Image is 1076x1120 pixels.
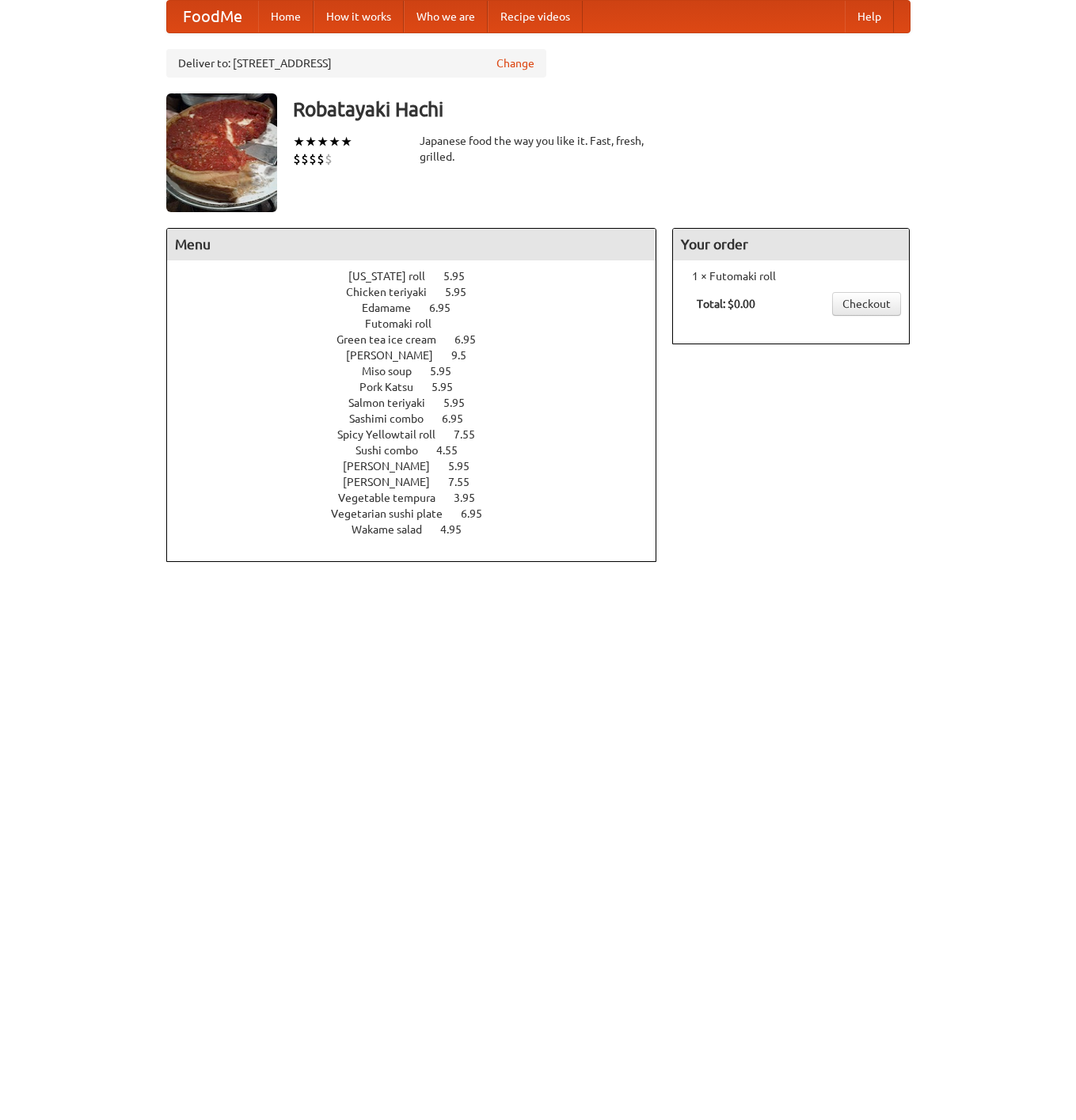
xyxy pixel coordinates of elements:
[355,444,434,457] span: Sushi combo
[301,150,309,168] li: $
[336,333,452,346] span: Green tea ice cream
[343,460,499,473] a: [PERSON_NAME] 5.95
[352,523,438,536] span: Wakame salad
[293,93,911,125] h3: Robatayaki Hachi
[454,428,491,441] span: 7.55
[445,286,482,298] span: 5.95
[346,349,496,362] a: [PERSON_NAME] 9.5
[340,133,352,150] li: ★
[454,492,491,504] span: 3.95
[343,476,446,488] span: [PERSON_NAME]
[293,133,305,150] li: ★
[309,150,317,168] li: $
[362,365,428,378] span: Miso soup
[346,349,449,362] span: [PERSON_NAME]
[346,286,496,298] a: Chicken teriyaki 5.95
[362,365,481,378] a: Miso soup 5.95
[167,1,258,32] a: FoodMe
[362,302,427,314] span: Edamame
[442,412,479,425] span: 6.95
[331,507,458,520] span: Vegetarian sushi plate
[338,492,451,504] span: Vegetable tempura
[317,133,329,150] li: ★
[448,476,485,488] span: 7.55
[314,1,404,32] a: How it works
[443,397,481,409] span: 5.95
[362,302,480,314] a: Edamame 6.95
[338,492,504,504] a: Vegetable tempura 3.95
[488,1,583,32] a: Recipe videos
[496,55,534,71] a: Change
[348,270,494,283] a: [US_STATE] roll 5.95
[336,333,505,346] a: Green tea ice cream 6.95
[337,428,451,441] span: Spicy Yellowtail roll
[349,412,439,425] span: Sashimi combo
[451,349,482,362] span: 9.5
[352,523,491,536] a: Wakame salad 4.95
[359,381,429,393] span: Pork Katsu
[461,507,498,520] span: 6.95
[349,412,492,425] a: Sashimi combo 6.95
[365,317,447,330] span: Futomaki roll
[430,365,467,378] span: 5.95
[432,381,469,393] span: 5.95
[325,150,333,168] li: $
[454,333,492,346] span: 6.95
[429,302,466,314] span: 6.95
[348,397,494,409] a: Salmon teriyaki 5.95
[365,317,477,330] a: Futomaki roll
[697,298,755,310] b: Total: $0.00
[343,476,499,488] a: [PERSON_NAME] 7.55
[681,268,901,284] li: 1 × Futomaki roll
[167,229,656,260] h4: Menu
[845,1,894,32] a: Help
[166,49,546,78] div: Deliver to: [STREET_ADDRESS]
[348,270,441,283] span: [US_STATE] roll
[420,133,657,165] div: Japanese food the way you like it. Fast, fresh, grilled.
[337,428,504,441] a: Spicy Yellowtail roll 7.55
[305,133,317,150] li: ★
[436,444,473,457] span: 4.55
[317,150,325,168] li: $
[348,397,441,409] span: Salmon teriyaki
[346,286,443,298] span: Chicken teriyaki
[673,229,909,260] h4: Your order
[293,150,301,168] li: $
[359,381,482,393] a: Pork Katsu 5.95
[832,292,901,316] a: Checkout
[331,507,511,520] a: Vegetarian sushi plate 6.95
[443,270,481,283] span: 5.95
[166,93,277,212] img: angular.jpg
[343,460,446,473] span: [PERSON_NAME]
[329,133,340,150] li: ★
[448,460,485,473] span: 5.95
[440,523,477,536] span: 4.95
[355,444,487,457] a: Sushi combo 4.55
[258,1,314,32] a: Home
[404,1,488,32] a: Who we are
